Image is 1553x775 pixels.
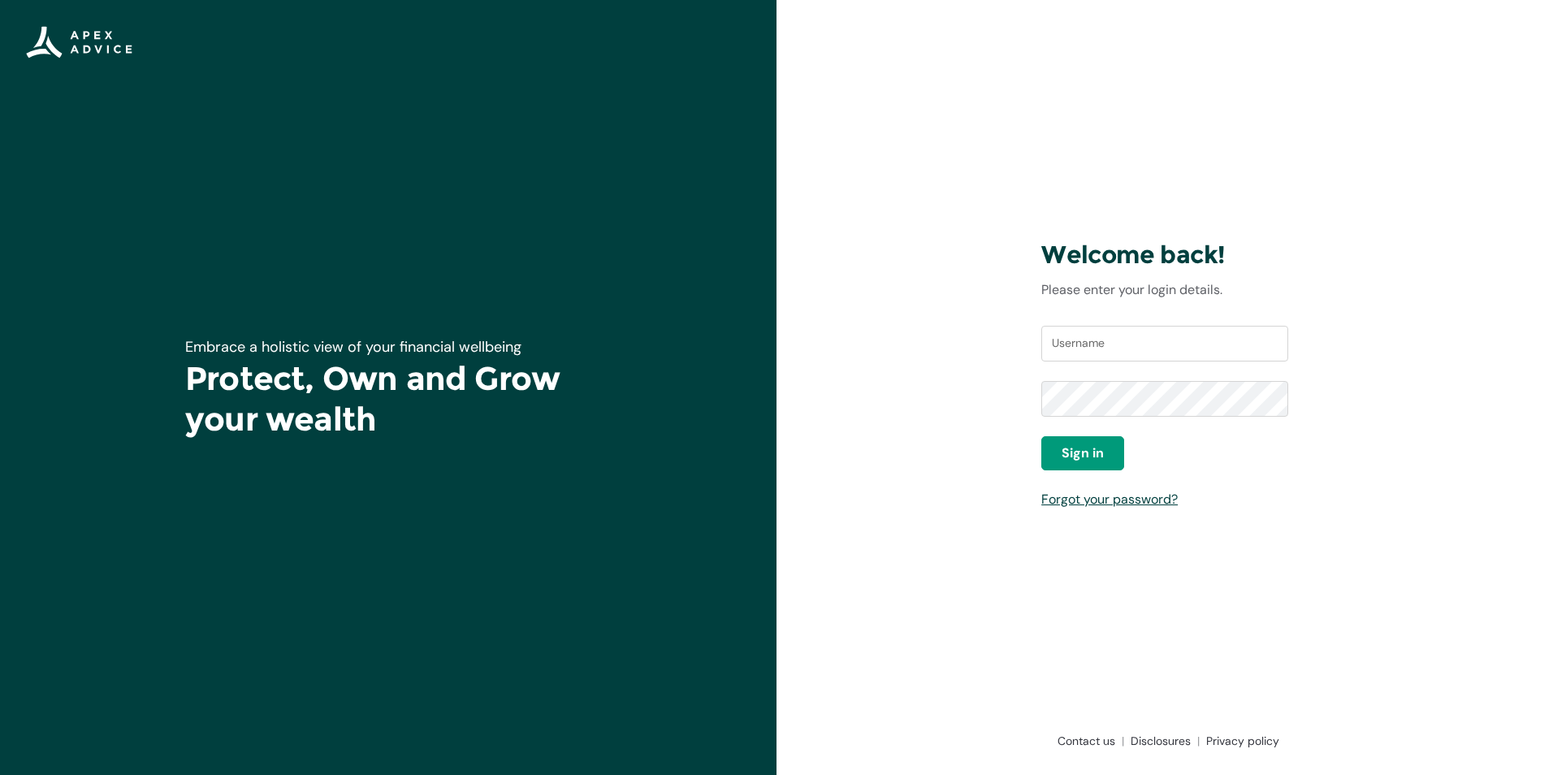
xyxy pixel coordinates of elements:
span: Embrace a holistic view of your financial wellbeing [185,337,521,357]
p: Please enter your login details. [1041,280,1288,300]
h3: Welcome back! [1041,240,1288,271]
a: Contact us [1051,733,1124,749]
a: Privacy policy [1200,733,1279,749]
a: Forgot your password? [1041,491,1178,508]
span: Sign in [1062,444,1104,463]
img: Apex Advice Group [26,26,132,58]
h1: Protect, Own and Grow your wealth [185,358,591,439]
a: Disclosures [1124,733,1200,749]
button: Sign in [1041,436,1124,470]
input: Username [1041,326,1288,362]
